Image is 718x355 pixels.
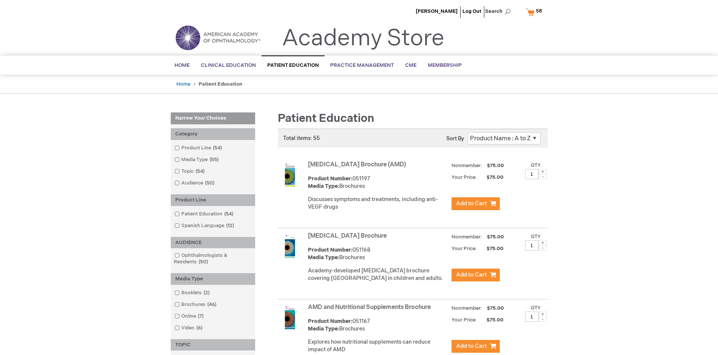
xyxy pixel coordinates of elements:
a: Home [176,81,190,87]
span: $75.00 [486,234,505,240]
span: Patient Education [278,112,374,125]
strong: Media Type: [308,183,339,189]
strong: Nonmember: [452,232,482,242]
input: Qty [525,240,539,250]
img: Amblyopia Brochure [278,234,302,258]
div: Product Line [171,194,255,206]
span: 55 [208,157,220,163]
div: 051168 Brochures [308,246,448,261]
strong: Your Price: [452,174,477,180]
button: Add to Cart [452,340,500,353]
strong: Product Number: [308,318,352,324]
span: Home [175,62,190,68]
span: CME [405,62,416,68]
span: $75.00 [478,174,505,180]
a: Patient Education54 [173,211,236,218]
strong: Patient Education [199,81,242,87]
strong: Nonmember: [452,161,482,171]
strong: Narrow Your Choices [171,112,255,124]
a: 58 [524,5,547,18]
div: Category [171,128,255,140]
span: Total items: 55 [283,135,320,141]
a: Topic54 [173,168,208,175]
button: Add to Cart [452,269,500,281]
span: 54 [194,168,207,174]
strong: Product Number: [308,247,352,253]
span: $75.00 [478,246,505,252]
span: 50 [203,180,216,186]
a: Audience50 [173,180,217,187]
a: [MEDICAL_DATA] Brochure (AMD) [308,161,406,168]
span: Practice Management [330,62,394,68]
a: AMD and Nutritional Supplements Brochure [308,304,431,311]
a: Online7 [173,313,207,320]
img: Age-Related Macular Degeneration Brochure (AMD) [278,163,302,187]
p: Academy-developed [MEDICAL_DATA] brochure covering [GEOGRAPHIC_DATA] in children and adults. [308,267,448,282]
a: Spanish Language12 [173,222,237,229]
a: [PERSON_NAME] [416,8,458,14]
span: Membership [428,62,462,68]
span: $75.00 [486,163,505,169]
span: Clinical Education [201,62,256,68]
span: 54 [211,145,224,151]
div: TOPIC [171,339,255,351]
input: Qty [525,169,539,179]
div: 051167 Brochures [308,318,448,333]
span: Patient Education [267,62,319,68]
span: 7 [196,313,205,319]
img: AMD and Nutritional Supplements Brochure [278,305,302,329]
span: Search [485,4,514,19]
strong: Your Price: [452,246,477,252]
strong: Your Price: [452,317,477,323]
span: 12 [224,223,236,229]
p: Discusses symptoms and treatments, including anti-VEGF drugs [308,196,448,211]
label: Qty [531,162,541,168]
span: 54 [222,211,235,217]
span: 46 [205,301,218,307]
a: [MEDICAL_DATA] Brochure [308,232,387,240]
button: Add to Cart [452,197,500,210]
label: Sort By [446,135,464,142]
span: 6 [194,325,204,331]
input: Qty [525,312,539,322]
a: Brochures46 [173,301,219,308]
span: 2 [202,290,211,296]
strong: Media Type: [308,254,339,261]
div: AUDIENCE [171,237,255,249]
span: $75.00 [478,317,505,323]
strong: Product Number: [308,175,352,182]
a: Log Out [462,8,481,14]
strong: Nonmember: [452,304,482,313]
label: Qty [531,305,541,311]
span: Add to Cart [456,343,487,350]
a: Academy Store [282,25,444,52]
span: 58 [536,8,542,14]
a: Product Line54 [173,144,225,152]
span: 50 [197,259,210,265]
div: 051197 Brochures [308,175,448,190]
span: Add to Cart [456,200,487,207]
a: Video6 [173,324,205,332]
span: $75.00 [486,305,505,311]
span: Add to Cart [456,271,487,278]
a: Ophthalmologists & Residents50 [173,252,253,266]
label: Qty [531,234,541,240]
p: Explores how nutritional supplements can reduce impact of AMD [308,338,448,353]
a: Media Type55 [173,156,222,163]
div: Media Type [171,273,255,285]
strong: Media Type: [308,326,339,332]
a: Booklets2 [173,289,213,297]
